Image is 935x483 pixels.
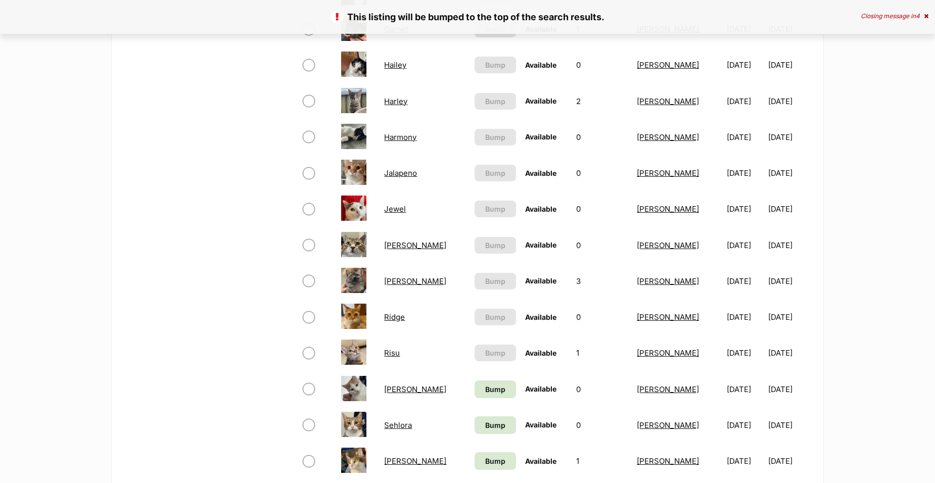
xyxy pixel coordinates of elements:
[572,444,632,478] td: 1
[637,132,699,142] a: [PERSON_NAME]
[768,372,812,407] td: [DATE]
[525,349,556,357] span: Available
[572,264,632,299] td: 3
[475,201,517,217] button: Bump
[10,10,925,24] p: This listing will be bumped to the top of the search results.
[723,444,767,478] td: [DATE]
[572,120,632,155] td: 0
[768,156,812,190] td: [DATE]
[475,57,517,73] button: Bump
[525,384,556,393] span: Available
[384,456,446,466] a: [PERSON_NAME]
[723,300,767,334] td: [DATE]
[861,13,928,20] div: Closing message in
[525,457,556,465] span: Available
[637,384,699,394] a: [PERSON_NAME]
[768,300,812,334] td: [DATE]
[485,96,505,107] span: Bump
[637,456,699,466] a: [PERSON_NAME]
[475,165,517,181] button: Bump
[768,84,812,119] td: [DATE]
[341,124,366,149] img: Harmony
[341,52,366,77] img: Hailey
[485,204,505,214] span: Bump
[723,335,767,370] td: [DATE]
[572,47,632,82] td: 0
[485,420,505,430] span: Bump
[525,169,556,177] span: Available
[341,88,366,113] img: Harley
[525,276,556,285] span: Available
[723,264,767,299] td: [DATE]
[572,372,632,407] td: 0
[572,300,632,334] td: 0
[384,240,446,250] a: [PERSON_NAME]
[475,345,517,361] button: Bump
[572,335,632,370] td: 1
[384,60,406,70] a: Hailey
[637,168,699,178] a: [PERSON_NAME]
[637,348,699,358] a: [PERSON_NAME]
[475,93,517,110] button: Bump
[475,273,517,289] button: Bump
[475,129,517,146] button: Bump
[723,228,767,263] td: [DATE]
[723,120,767,155] td: [DATE]
[475,452,517,470] a: Bump
[723,191,767,226] td: [DATE]
[723,408,767,443] td: [DATE]
[525,61,556,69] span: Available
[485,168,505,178] span: Bump
[341,304,366,329] img: Ridge
[723,47,767,82] td: [DATE]
[475,380,517,398] a: Bump
[768,120,812,155] td: [DATE]
[341,376,366,401] img: Rupert
[525,96,556,105] span: Available
[723,84,767,119] td: [DATE]
[525,132,556,141] span: Available
[572,408,632,443] td: 0
[637,60,699,70] a: [PERSON_NAME]
[768,228,812,263] td: [DATE]
[572,191,632,226] td: 0
[637,96,699,106] a: [PERSON_NAME]
[525,313,556,321] span: Available
[637,240,699,250] a: [PERSON_NAME]
[341,412,366,437] img: Sehlora
[768,408,812,443] td: [DATE]
[384,204,406,214] a: Jewel
[485,456,505,466] span: Bump
[384,420,412,430] a: Sehlora
[384,96,407,106] a: Harley
[475,309,517,325] button: Bump
[768,444,812,478] td: [DATE]
[723,156,767,190] td: [DATE]
[768,264,812,299] td: [DATE]
[572,84,632,119] td: 2
[341,340,366,365] img: Risu
[768,47,812,82] td: [DATE]
[525,420,556,429] span: Available
[637,276,699,286] a: [PERSON_NAME]
[637,204,699,214] a: [PERSON_NAME]
[384,348,400,358] a: Risu
[485,240,505,251] span: Bump
[384,168,417,178] a: Jalapeno
[637,312,699,322] a: [PERSON_NAME]
[485,276,505,286] span: Bump
[341,196,366,221] img: Jewel
[475,416,517,434] a: Bump
[768,191,812,226] td: [DATE]
[572,156,632,190] td: 0
[485,60,505,70] span: Bump
[485,348,505,358] span: Bump
[475,237,517,254] button: Bump
[525,240,556,249] span: Available
[637,420,699,430] a: [PERSON_NAME]
[723,372,767,407] td: [DATE]
[485,132,505,142] span: Bump
[341,448,366,473] img: Stella
[341,160,366,185] img: Jalapeno
[525,205,556,213] span: Available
